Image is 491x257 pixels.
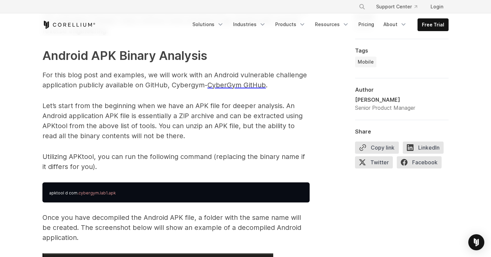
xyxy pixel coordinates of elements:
[418,19,448,31] a: Free Trial
[355,47,449,54] div: Tags
[42,70,310,90] p: For this blog post and examples, we will work with an Android vulnerable challenge application pu...
[229,18,270,30] a: Industries
[42,101,310,141] p: Let’s start from the beginning when we have an APK file for deeper analysis. An Android applicati...
[355,156,393,168] span: Twitter
[379,18,411,30] a: About
[42,152,310,172] p: Utilizing APKtool, you can run the following command (replacing the binary name if it differs for...
[207,81,266,89] a: CyberGym GitHub
[188,18,449,31] div: Navigation Menu
[468,234,484,250] div: Open Intercom Messenger
[42,212,310,243] p: Once you have decompiled the Android APK file, a folder with the same name will be created. The s...
[403,142,448,156] a: LinkedIn
[358,59,374,65] span: Mobile
[311,18,353,30] a: Resources
[355,128,449,135] div: Share
[425,1,449,13] a: Login
[355,96,415,104] div: [PERSON_NAME]
[355,104,415,112] div: Senior Product Manager
[42,21,96,29] a: Corellium Home
[355,142,399,154] button: Copy link
[49,190,77,195] span: apktool d com
[354,18,378,30] a: Pricing
[42,48,207,63] strong: Android APK Binary Analysis
[355,86,449,93] div: Author
[77,190,116,195] span: .cybergym.lab1.apk
[356,1,368,13] button: Search
[271,18,310,30] a: Products
[397,156,442,168] span: Facebook
[188,18,228,30] a: Solutions
[397,156,446,171] a: Facebook
[403,142,444,154] span: LinkedIn
[351,1,449,13] div: Navigation Menu
[355,156,397,171] a: Twitter
[355,57,376,67] a: Mobile
[371,1,423,13] a: Support Center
